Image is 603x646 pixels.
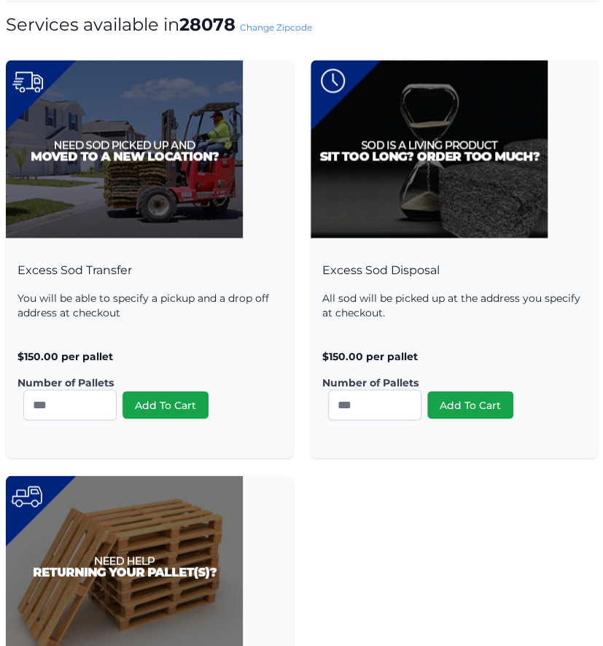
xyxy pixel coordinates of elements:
[6,246,293,458] div: Excess Sod Transfer
[240,22,312,33] a: Change Zipcode
[322,290,586,319] p: All sod will be picked up at the address you specify at checkout.
[122,391,209,419] button: Add To Cart
[6,60,243,238] img: Excess Sod Transfer Product Image
[427,391,513,419] button: Add To Cart
[311,246,598,458] div: Excess Sod Disposal
[17,375,270,389] label: Number of Pallets
[311,60,548,238] img: Excess Sod Disposal Product Image
[179,14,236,35] strong: 28078
[17,290,281,319] p: You will be able to specify a pickup and a drop off address at checkout
[322,375,575,389] label: Number of Pallets
[17,349,281,363] p: $150.00 per pallet
[6,13,597,36] h1: Services available in
[322,349,586,363] p: $150.00 per pallet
